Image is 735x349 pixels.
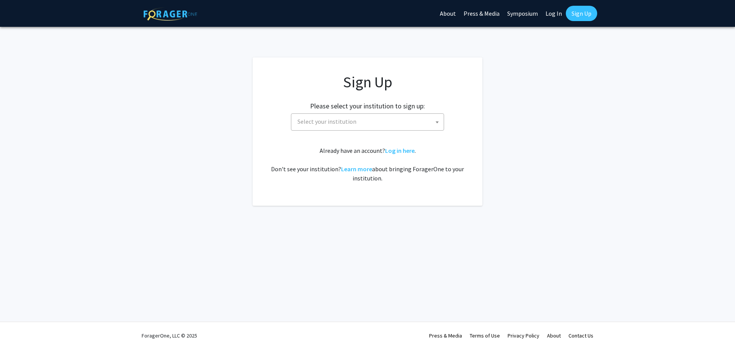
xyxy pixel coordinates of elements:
[142,322,197,349] div: ForagerOne, LLC © 2025
[297,118,356,125] span: Select your institution
[508,332,539,339] a: Privacy Policy
[568,332,593,339] a: Contact Us
[310,102,425,110] h2: Please select your institution to sign up:
[566,6,597,21] a: Sign Up
[291,113,444,131] span: Select your institution
[144,7,197,21] img: ForagerOne Logo
[341,165,372,173] a: Learn more about bringing ForagerOne to your institution
[294,114,444,129] span: Select your institution
[547,332,561,339] a: About
[268,146,467,183] div: Already have an account? . Don't see your institution? about bringing ForagerOne to your institut...
[470,332,500,339] a: Terms of Use
[268,73,467,91] h1: Sign Up
[385,147,415,154] a: Log in here
[429,332,462,339] a: Press & Media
